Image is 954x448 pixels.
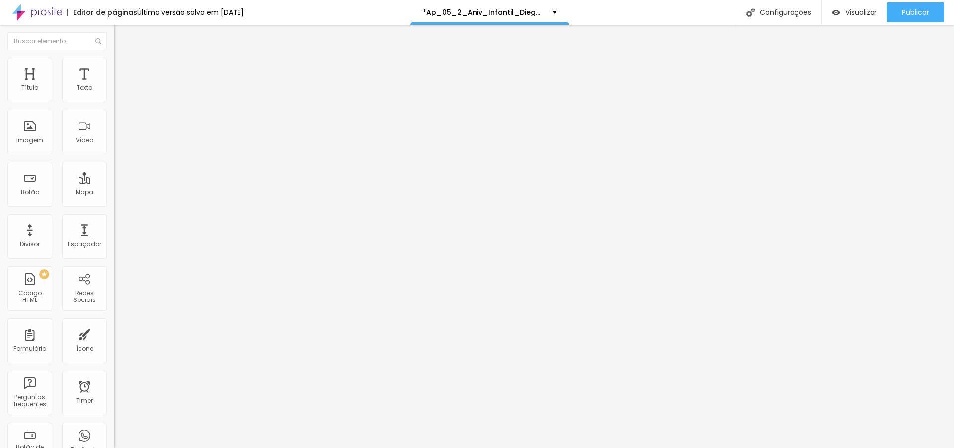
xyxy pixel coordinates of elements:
p: *Ap_05_2_Aniv_Infantil_Diego_Rocha [423,9,545,16]
div: Editor de páginas [67,9,137,16]
img: Icone [746,8,755,17]
div: Vídeo [76,137,93,144]
div: Título [21,84,38,91]
div: Imagem [16,137,43,144]
span: Publicar [902,8,929,16]
img: Icone [95,38,101,44]
iframe: Editor [114,25,954,448]
div: Texto [77,84,92,91]
img: view-1.svg [832,8,840,17]
button: Publicar [887,2,944,22]
div: Ícone [76,345,93,352]
div: Perguntas frequentes [10,394,49,408]
div: Código HTML [10,290,49,304]
div: Formulário [13,345,46,352]
div: Mapa [76,189,93,196]
div: Redes Sociais [65,290,104,304]
button: Visualizar [822,2,887,22]
div: Última versão salva em [DATE] [137,9,244,16]
span: Visualizar [845,8,877,16]
div: Timer [76,397,93,404]
div: Botão [21,189,39,196]
div: Divisor [20,241,40,248]
input: Buscar elemento [7,32,107,50]
div: Espaçador [68,241,101,248]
